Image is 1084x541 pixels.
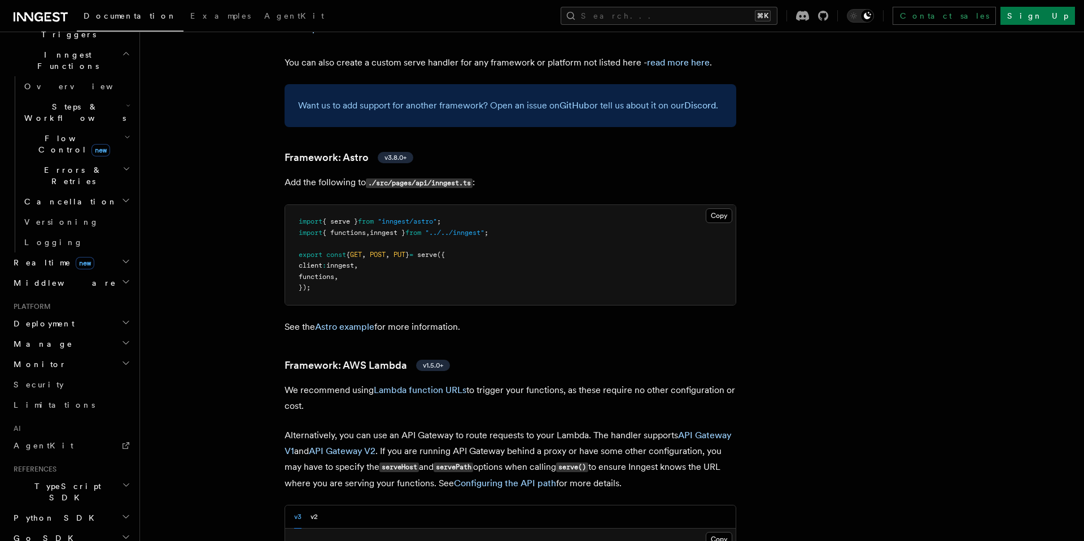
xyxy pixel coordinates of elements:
[24,238,83,247] span: Logging
[405,251,409,259] span: }
[9,395,133,415] a: Limitations
[9,476,133,508] button: TypeScript SDK
[14,400,95,409] span: Limitations
[350,251,362,259] span: GET
[76,257,94,269] span: new
[556,463,588,472] code: serve()
[285,174,736,191] p: Add the following to :
[84,11,177,20] span: Documentation
[20,191,133,212] button: Cancellation
[354,261,358,269] span: ,
[257,3,331,30] a: AgentKit
[9,465,56,474] span: References
[394,251,405,259] span: PUT
[684,100,716,111] a: Discord
[374,385,466,395] a: Lambda function URLs
[298,98,723,114] p: Want us to add support for another framework? Open an issue on or tell us about it on our .
[755,10,771,21] kbd: ⌘K
[9,252,133,273] button: Realtimenew
[9,49,122,72] span: Inngest Functions
[370,251,386,259] span: POST
[9,338,73,350] span: Manage
[20,101,126,124] span: Steps & Workflows
[384,153,406,162] span: v3.8.0+
[9,424,21,433] span: AI
[847,9,874,23] button: Toggle dark mode
[9,334,133,354] button: Manage
[409,251,413,259] span: =
[9,354,133,374] button: Monitor
[24,217,99,226] span: Versioning
[378,217,437,225] span: "inngest/astro"
[326,261,354,269] span: inngest
[9,512,101,523] span: Python SDK
[9,508,133,528] button: Python SDK
[91,144,110,156] span: new
[1000,7,1075,25] a: Sign Up
[454,478,556,488] a: Configuring the API path
[425,229,484,237] span: "../../inngest"
[326,251,346,259] span: const
[285,55,736,71] p: You can also create a custom serve handler for any framework or platform not listed here - .
[9,277,116,289] span: Middleware
[294,505,301,529] button: v3
[417,251,437,259] span: serve
[706,208,732,223] button: Copy
[362,251,366,259] span: ,
[20,164,123,187] span: Errors & Retries
[9,273,133,293] button: Middleware
[893,7,996,25] a: Contact sales
[9,318,75,329] span: Deployment
[285,427,736,491] p: Alternatively, you can use an API Gateway to route requests to your Lambda. The handler supports ...
[9,374,133,395] a: Security
[379,463,419,472] code: serveHost
[346,251,350,259] span: {
[285,382,736,414] p: We recommend using to trigger your functions, as these require no other configuration or cost.
[77,3,183,32] a: Documentation
[299,251,322,259] span: export
[434,463,473,472] code: servePath
[309,446,375,456] a: API Gateway V2
[366,178,473,188] code: ./src/pages/api/inngest.ts
[561,7,777,25] button: Search...⌘K
[484,229,488,237] span: ;
[20,133,124,155] span: Flow Control
[285,357,450,373] a: Framework: AWS Lambdav1.5.0+
[285,150,413,165] a: Framework: Astrov3.8.0+
[24,82,141,91] span: Overview
[647,57,710,68] a: read more here
[9,45,133,76] button: Inngest Functions
[285,430,732,456] a: API Gateway V1
[9,435,133,456] a: AgentKit
[299,229,322,237] span: import
[299,273,334,281] span: functions
[264,11,324,20] span: AgentKit
[358,217,374,225] span: from
[20,232,133,252] a: Logging
[299,283,311,291] span: });
[9,359,67,370] span: Monitor
[14,380,64,389] span: Security
[405,229,421,237] span: from
[20,76,133,97] a: Overview
[322,217,358,225] span: { serve }
[183,3,257,30] a: Examples
[299,217,322,225] span: import
[322,229,366,237] span: { functions
[190,11,251,20] span: Examples
[299,261,322,269] span: client
[370,229,405,237] span: inngest }
[285,319,736,335] p: See the for more information.
[20,97,133,128] button: Steps & Workflows
[366,229,370,237] span: ,
[20,212,133,232] a: Versioning
[311,505,318,529] button: v2
[386,251,390,259] span: ,
[20,128,133,160] button: Flow Controlnew
[9,257,94,268] span: Realtime
[322,261,326,269] span: :
[20,160,133,191] button: Errors & Retries
[9,481,122,503] span: TypeScript SDK
[560,100,589,111] a: GitHub
[334,273,338,281] span: ,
